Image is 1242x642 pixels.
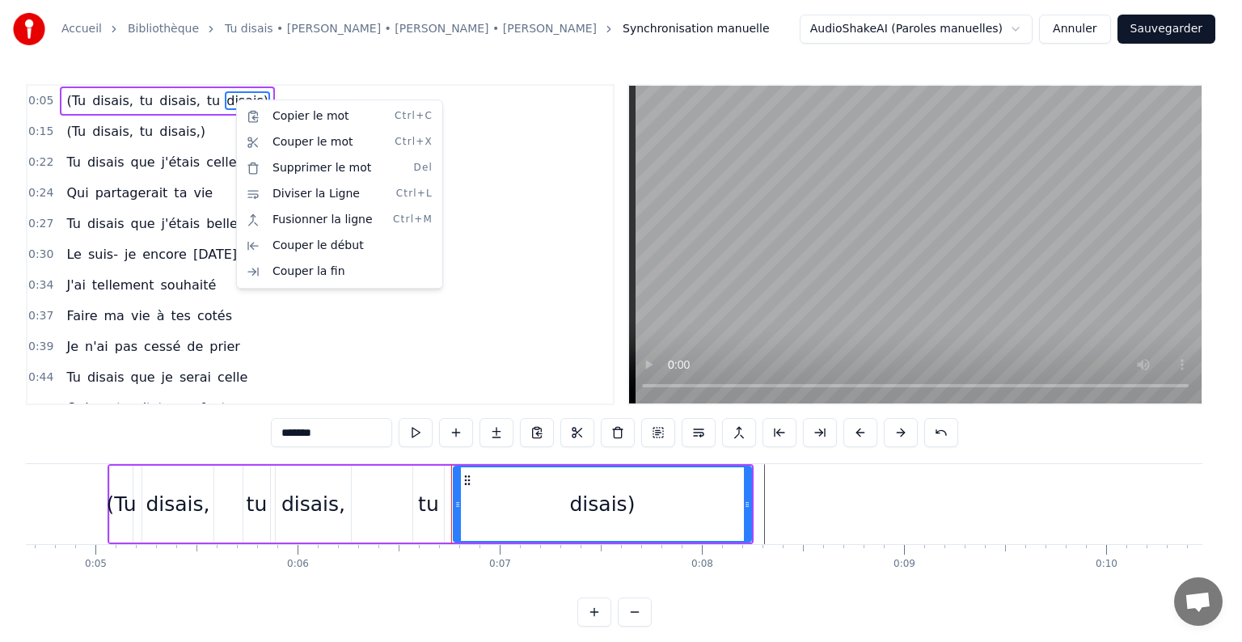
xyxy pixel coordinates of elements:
span: Ctrl+L [396,188,433,201]
div: Supprimer le mot [240,155,439,181]
div: Copier le mot [240,103,439,129]
div: Fusionner la ligne [240,207,439,233]
span: Ctrl+M [393,213,433,226]
span: Del [413,162,433,175]
div: Couper la fin [240,259,439,285]
span: Ctrl+X [395,136,433,149]
span: Ctrl+C [395,110,433,123]
div: Diviser la Ligne [240,181,439,207]
div: Couper le début [240,233,439,259]
div: Couper le mot [240,129,439,155]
